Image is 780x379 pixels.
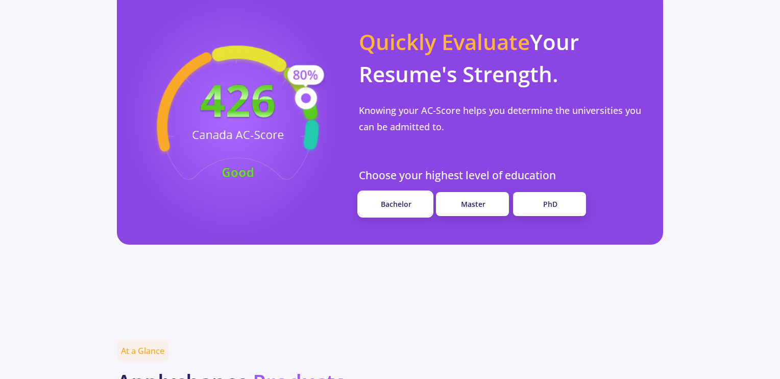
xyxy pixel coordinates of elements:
a: PhD [513,192,586,216]
p: Your Resume's Strength. [359,26,651,90]
a: Bachelor [359,192,432,216]
span: PhD [543,199,557,209]
a: Master [436,192,509,216]
img: acscore [118,30,357,203]
span: Master [461,199,485,209]
span: At a Glance [117,341,168,361]
span: Bachelor [381,199,411,209]
span: Quickly Evaluate [359,27,530,56]
p: Knowing your AC-Score helps you determine the universities you can be admitted to. [359,102,651,135]
p: Choose your highest level of education [359,168,651,184]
